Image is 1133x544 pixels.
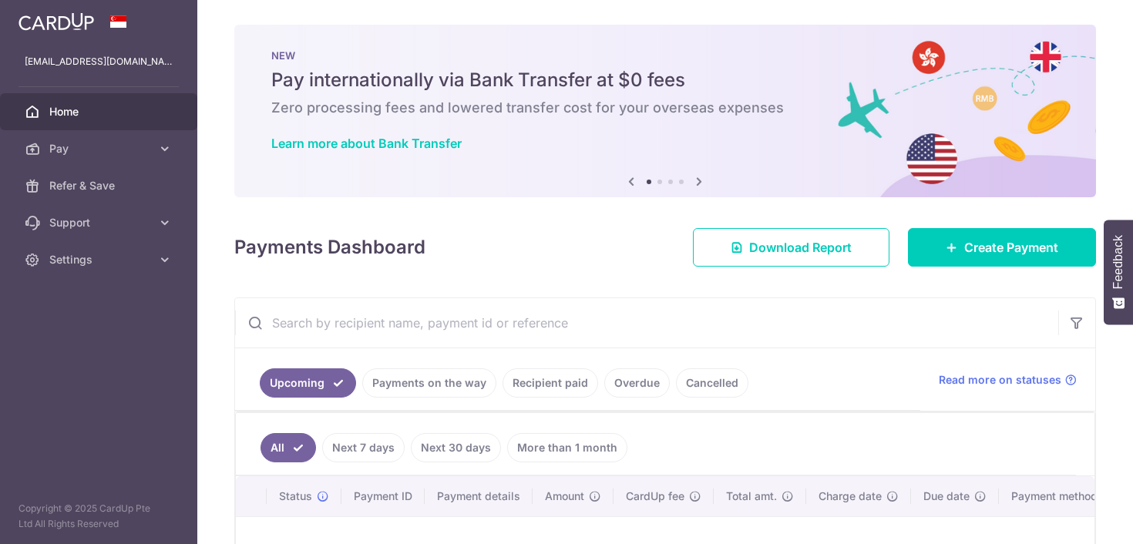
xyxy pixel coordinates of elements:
[693,228,889,267] a: Download Report
[362,368,496,398] a: Payments on the way
[49,252,151,267] span: Settings
[234,233,425,261] h4: Payments Dashboard
[1111,235,1125,289] span: Feedback
[271,99,1059,117] h6: Zero processing fees and lowered transfer cost for your overseas expenses
[626,489,684,504] span: CardUp fee
[341,476,425,516] th: Payment ID
[18,12,94,31] img: CardUp
[260,368,356,398] a: Upcoming
[923,489,970,504] span: Due date
[749,238,852,257] span: Download Report
[234,25,1096,197] img: Bank transfer banner
[726,489,777,504] span: Total amt.
[271,136,462,151] a: Learn more about Bank Transfer
[999,476,1116,516] th: Payment method
[545,489,584,504] span: Amount
[279,489,312,504] span: Status
[503,368,598,398] a: Recipient paid
[261,433,316,462] a: All
[1104,220,1133,324] button: Feedback - Show survey
[49,215,151,230] span: Support
[235,298,1058,348] input: Search by recipient name, payment id or reference
[819,489,882,504] span: Charge date
[964,238,1058,257] span: Create Payment
[49,178,151,193] span: Refer & Save
[676,368,748,398] a: Cancelled
[908,228,1096,267] a: Create Payment
[939,372,1077,388] a: Read more on statuses
[271,49,1059,62] p: NEW
[49,104,151,119] span: Home
[939,372,1061,388] span: Read more on statuses
[604,368,670,398] a: Overdue
[25,54,173,69] p: [EMAIL_ADDRESS][DOMAIN_NAME]
[49,141,151,156] span: Pay
[425,476,533,516] th: Payment details
[322,433,405,462] a: Next 7 days
[411,433,501,462] a: Next 30 days
[507,433,627,462] a: More than 1 month
[271,68,1059,92] h5: Pay internationally via Bank Transfer at $0 fees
